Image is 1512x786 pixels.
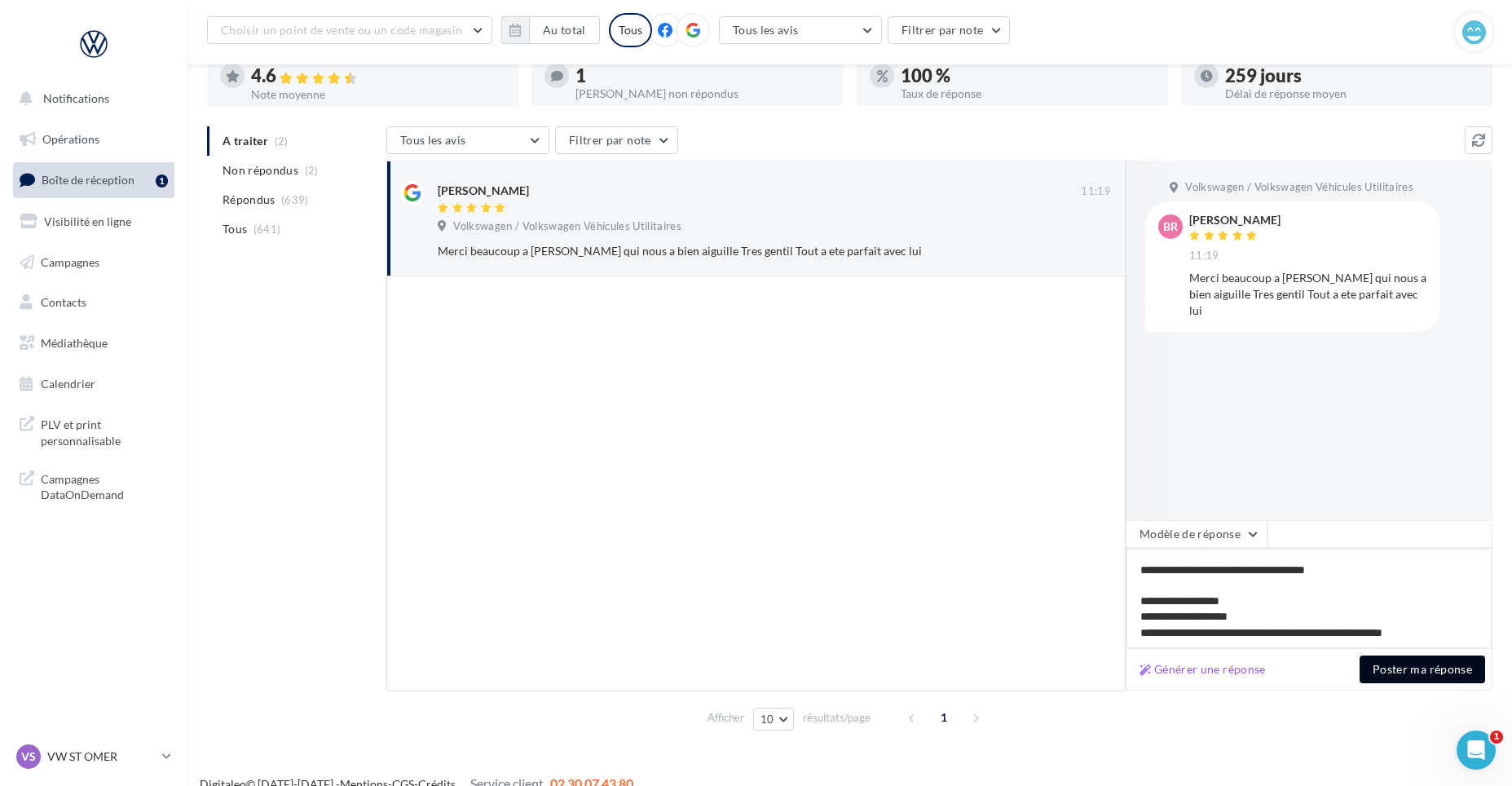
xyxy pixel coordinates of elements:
span: 1 [931,704,957,731]
span: Tous les avis [733,23,799,37]
span: Visibilité en ligne [44,214,131,228]
iframe: Intercom live chat [1457,731,1496,770]
span: 11:19 [1189,249,1219,263]
span: Afficher [708,710,744,726]
div: [PERSON_NAME] [438,183,529,199]
span: Tous [223,221,247,237]
span: résultats/page [803,710,871,726]
span: Choisir un point de vente ou un code magasin [221,23,462,37]
span: Volkswagen / Volkswagen Véhicules Utilitaires [1185,180,1413,195]
button: Filtrer par note [555,126,678,154]
div: Délai de réponse moyen [1225,88,1479,99]
div: 259 jours [1225,67,1479,85]
button: Modèle de réponse [1126,520,1267,548]
span: Boîte de réception [42,173,134,187]
a: Médiathèque [10,326,178,360]
button: Notifications [10,82,171,116]
button: Générer une réponse [1133,660,1272,679]
span: 11:19 [1081,184,1111,199]
a: VS VW ST OMER [13,741,174,772]
span: Volkswagen / Volkswagen Véhicules Utilitaires [453,219,681,234]
p: VW ST OMER [47,748,156,765]
div: [PERSON_NAME] [1189,214,1281,226]
span: (641) [253,223,281,236]
button: Tous les avis [386,126,549,154]
a: Contacts [10,285,178,320]
div: Merci beaucoup a [PERSON_NAME] qui nous a bien aiguille Tres gentil Tout a ete parfait avec lui [1189,270,1427,319]
span: (2) [305,164,319,177]
button: Choisir un point de vente ou un code magasin [207,16,492,44]
span: Répondus [223,192,276,208]
span: Tous les avis [400,133,466,147]
div: Taux de réponse [901,88,1155,99]
span: Contacts [41,295,86,309]
button: Tous les avis [719,16,882,44]
div: 100 % [901,67,1155,85]
div: 1 [156,174,168,188]
button: Au total [529,16,600,44]
a: PLV et print personnalisable [10,407,178,455]
div: 4.6 [251,67,505,86]
span: Campagnes DataOnDemand [41,468,168,503]
span: Campagnes [41,254,99,268]
span: Médiathèque [41,336,108,350]
div: 1 [575,67,830,85]
span: Non répondus [223,162,298,179]
span: (639) [281,193,309,206]
button: Au total [501,16,600,44]
div: [PERSON_NAME] non répondus [575,88,830,99]
a: Calendrier [10,367,178,401]
span: PLV et print personnalisable [41,413,168,448]
a: Campagnes DataOnDemand [10,461,178,510]
div: Note moyenne [251,89,505,100]
button: Poster ma réponse [1360,656,1485,683]
div: Merci beaucoup a [PERSON_NAME] qui nous a bien aiguille Tres gentil Tout a ete parfait avec lui [438,243,1005,259]
button: 10 [753,708,795,731]
a: Opérations [10,122,178,157]
button: Filtrer par note [888,16,1011,44]
div: Tous [609,13,652,47]
span: Calendrier [41,377,95,391]
a: Boîte de réception1 [10,162,178,197]
a: Visibilité en ligne [10,205,178,239]
span: 1 [1490,731,1503,744]
span: VS [21,748,36,765]
a: Campagnes [10,245,178,280]
span: br [1163,219,1178,235]
span: Notifications [43,91,109,105]
span: Opérations [42,132,99,146]
span: 10 [760,713,774,726]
